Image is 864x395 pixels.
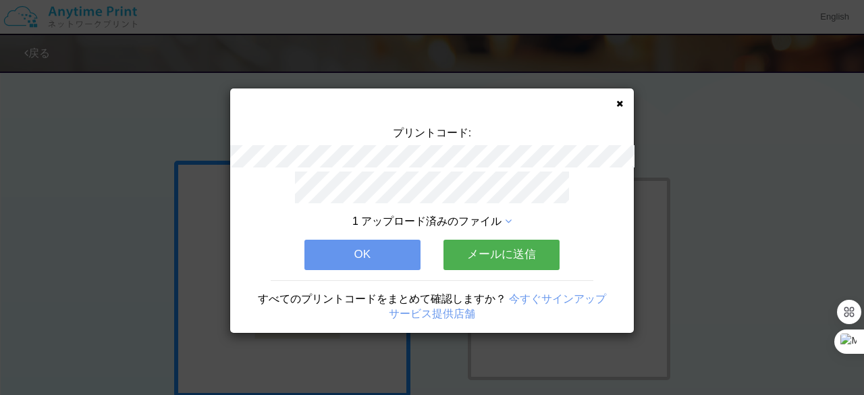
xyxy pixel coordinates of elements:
span: 1 アップロード済みのファイル [352,215,502,227]
button: OK [304,240,421,269]
button: メールに送信 [443,240,560,269]
a: サービス提供店舗 [389,308,475,319]
span: すべてのプリントコードをまとめて確認しますか？ [258,293,506,305]
a: 今すぐサインアップ [509,293,606,305]
span: プリントコード: [393,127,471,138]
